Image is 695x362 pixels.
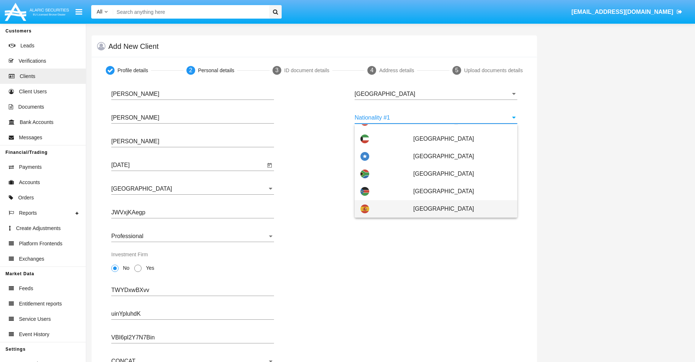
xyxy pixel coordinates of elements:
span: Service Users [19,315,51,323]
span: Platform Frontends [19,240,62,248]
span: Documents [18,103,44,111]
span: [GEOGRAPHIC_DATA] [413,183,511,200]
span: [GEOGRAPHIC_DATA] [413,148,511,165]
h5: Add New Client [108,43,159,49]
span: All [97,9,103,15]
span: 4 [370,67,374,73]
span: Client Users [19,88,47,96]
span: 3 [275,67,279,73]
span: [GEOGRAPHIC_DATA] [413,130,511,148]
a: [EMAIL_ADDRESS][DOMAIN_NAME] [568,2,686,22]
div: Upload documents details [464,67,523,74]
span: Clients [20,73,35,80]
span: Reports [19,209,37,217]
span: Bank Accounts [20,118,54,126]
img: Logo image [4,1,70,23]
span: Entitlement reports [19,300,62,308]
div: Personal details [198,67,235,74]
span: Create Adjustments [16,225,61,232]
span: Accounts [19,179,40,186]
span: No [119,264,131,272]
span: 5 [455,67,458,73]
span: Yes [142,264,156,272]
span: Event History [19,331,49,338]
input: Search [113,5,267,19]
label: Investment Firm [111,251,148,258]
span: [EMAIL_ADDRESS][DOMAIN_NAME] [571,9,673,15]
span: Payments [19,163,42,171]
span: Messages [19,134,42,141]
span: [GEOGRAPHIC_DATA] [413,165,511,183]
span: Orders [18,194,34,202]
span: Leads [20,42,34,50]
button: Open calendar [265,161,274,170]
div: ID document details [284,67,329,74]
div: Profile details [117,67,148,74]
span: 2 [189,67,192,73]
span: Exchanges [19,255,44,263]
span: Feeds [19,285,33,292]
span: [GEOGRAPHIC_DATA] [413,200,511,218]
span: Professional [111,233,143,239]
a: All [91,8,113,16]
div: Address details [379,67,414,74]
span: Verifications [19,57,46,65]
